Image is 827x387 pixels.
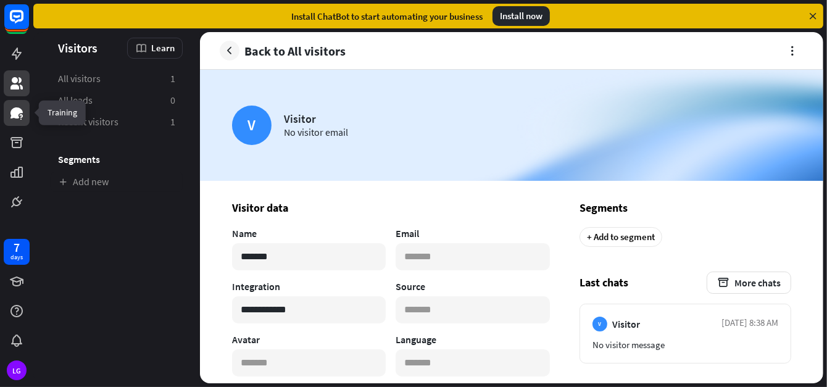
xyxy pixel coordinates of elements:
a: All visitors 1 [51,69,183,89]
h3: Segments [51,153,183,165]
a: Back to All visitors [220,41,346,60]
h3: Visitor data [232,201,550,215]
button: More chats [707,272,791,294]
div: + Add to segment [580,227,662,247]
span: All leads [58,94,93,107]
a: Add new [51,172,183,192]
a: 7 days [4,239,30,265]
div: No visitor email [284,126,348,138]
div: No visitor message [592,339,778,351]
div: days [10,253,23,262]
h4: Name [232,227,386,239]
span: Visitors [58,41,98,55]
div: LG [7,360,27,380]
a: Recent visitors 1 [51,112,183,132]
aside: 0 [170,94,175,107]
h4: Email [396,227,549,239]
span: Learn [151,42,175,54]
a: All leads 0 [51,90,183,110]
span: Visitor [612,318,640,330]
button: Open LiveChat chat widget [10,5,47,42]
h3: Segments [580,201,791,215]
aside: 1 [170,72,175,85]
h4: Integration [232,280,386,293]
h4: Source [396,280,549,293]
h3: Last chats [580,272,791,294]
div: V [592,317,607,331]
aside: [DATE] 8:38 AM [721,317,778,331]
img: Orange background [200,70,823,181]
span: All visitors [58,72,101,85]
h4: Avatar [232,333,386,346]
div: Install now [492,6,550,26]
div: Visitor [284,112,348,126]
span: Recent visitors [58,115,118,128]
div: 7 [14,242,20,253]
h4: Language [396,333,549,346]
span: Back to All visitors [244,44,346,58]
div: Install ChatBot to start automating your business [291,10,483,22]
a: V Visitor [DATE] 8:38 AM No visitor message [580,304,791,364]
aside: 1 [170,115,175,128]
div: V [232,106,272,145]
